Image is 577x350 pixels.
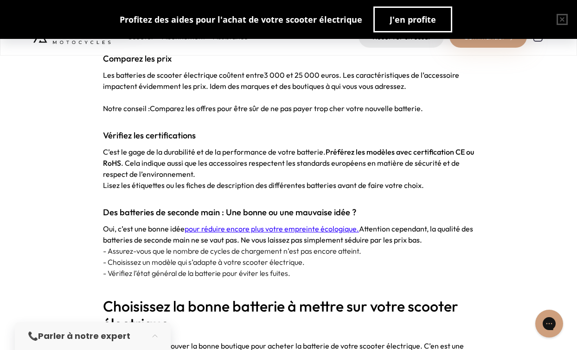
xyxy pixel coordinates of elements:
strong: Des batteries de seconde main : Une bonne ou une mauvaise idée ? [103,207,356,218]
span: Notre conseil : [103,104,150,113]
span: . Cela indique aussi que les accessoires respectent les standards européens en matière de sécurit... [103,158,460,179]
b: Comparez les offres pour être sûr de ne pas payer trop cher votre nouvelle batterie [150,104,421,113]
span: C’est le gage de la durabilité et de la performance de votre batterie. [103,147,326,156]
strong: Préférez les modèles avec certification CE ou RoHS [103,147,474,168]
span: Les batteries de scooter électrique coûtent entre [103,70,264,80]
span: . [421,104,423,113]
iframe: Gorgias live chat messenger [531,306,568,341]
span: Lisez les étiquettes ou les fiches de description des différentes batteries avant de faire votre ... [103,181,424,190]
b: 3 000 et 25 000 euros [264,70,339,80]
strong: Choisissez la bonne batterie à mettre sur votre scooter électrique [103,297,458,333]
strong: Vérifiez les certifications [103,130,196,141]
span: . Les caractéristiques de l’accessoire impactent évidemment les prix. Idem des marques et des bou... [103,70,459,91]
a: pour réduire encore plus votre empreinte écologique. [185,224,359,233]
strong: Comparez les prix [103,53,172,64]
p: - Assurez-vous que le nombre de cycles de chargement n’est pas encore atteint. [103,245,474,256]
p: - Vérifiez l’état général de la batterie pour éviter les fuites. [103,268,474,279]
span: Oui, c’est une bonne idée [103,224,185,233]
span: Attention cependant, la qualité des batteries de seconde main ne se vaut pas. Ne vous laissez pas... [103,224,473,244]
p: - Choisissez un modèle qui s’adapte à votre scooter électrique. [103,256,474,268]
